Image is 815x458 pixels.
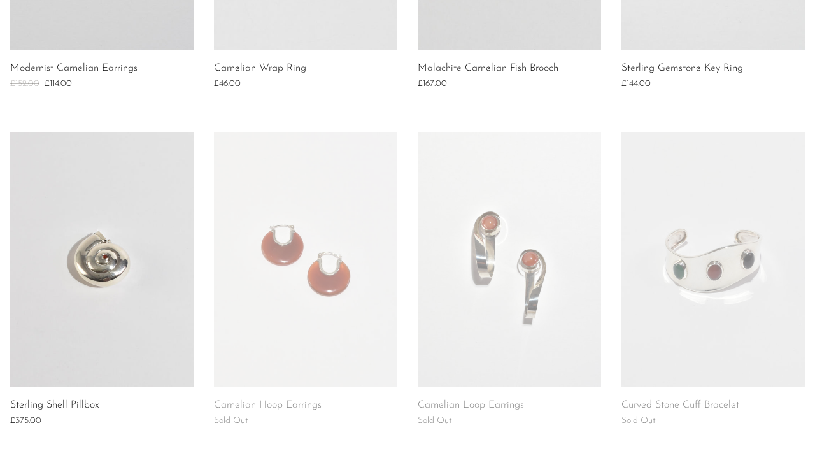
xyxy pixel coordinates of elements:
[418,63,558,75] a: Malachite Carnelian Fish Brooch
[214,63,306,75] a: Carnelian Wrap Ring
[10,63,138,75] a: Modernist Carnelian Earrings
[621,416,656,426] span: Sold Out
[621,79,651,89] span: £144.00
[10,79,39,89] span: £152.00
[10,416,41,426] span: £375.00
[418,79,447,89] span: £167.00
[214,400,322,411] a: Carnelian Hoop Earrings
[214,79,241,89] span: £46.00
[621,400,739,411] a: Curved Stone Cuff Bracelet
[45,79,72,89] span: £114.00
[418,400,524,411] a: Carnelian Loop Earrings
[10,400,99,411] a: Sterling Shell Pillbox
[621,63,743,75] a: Sterling Gemstone Key Ring
[214,416,248,426] span: Sold Out
[418,416,452,426] span: Sold Out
